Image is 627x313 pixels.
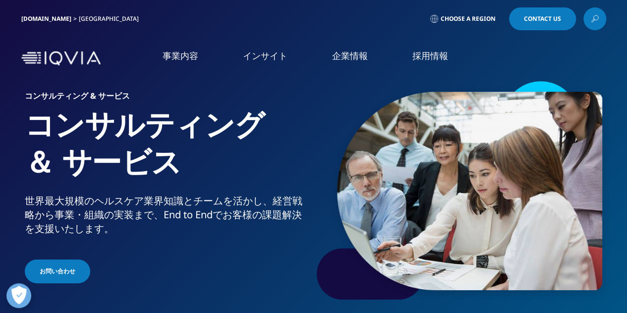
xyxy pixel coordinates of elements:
a: インサイト [243,50,287,62]
a: お問い合わせ [25,259,90,283]
a: 採用情報 [412,50,448,62]
a: Contact Us [509,7,576,30]
button: 優先設定センターを開く [6,283,31,308]
a: [DOMAIN_NAME] [21,14,71,23]
a: 企業情報 [332,50,368,62]
h1: コンサルティング ＆ サービス [25,106,310,194]
span: Choose a Region [441,15,496,23]
p: 世界最大規模のヘルスケア業界知識とチームを活かし、経営戦略から事業・組織の実装まで、End to Endでお客様の課題解決を支援いたします。 [25,194,310,242]
img: 057_huddled-around-laptop.jpg [337,92,602,290]
span: お問い合わせ [40,267,75,276]
nav: Primary [105,35,606,82]
h6: コンサルティング & サービス [25,92,310,106]
span: Contact Us [524,16,561,22]
div: [GEOGRAPHIC_DATA] [79,15,143,23]
a: 事業内容 [163,50,198,62]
